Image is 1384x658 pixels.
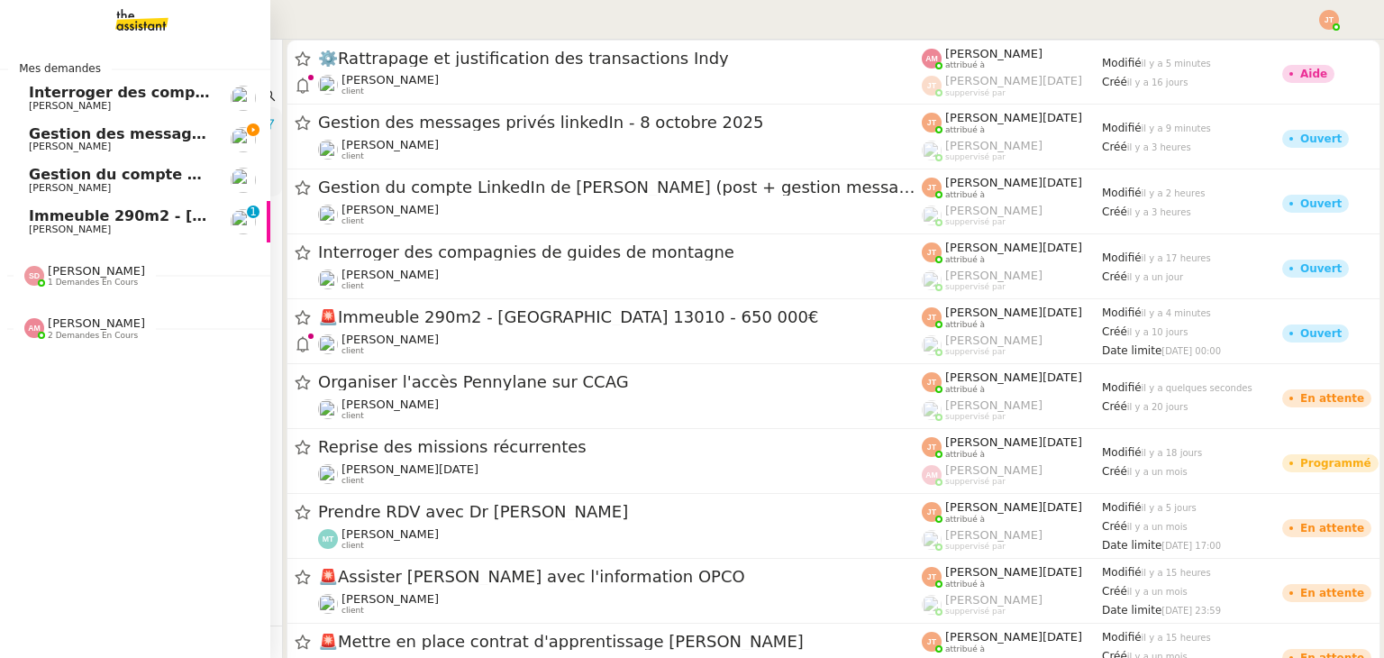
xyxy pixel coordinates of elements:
app-user-label: suppervisé par [922,334,1102,357]
span: [PERSON_NAME][DATE] [945,370,1082,384]
span: [PERSON_NAME] [945,463,1043,477]
div: En attente [1300,588,1364,599]
span: [PERSON_NAME] [29,182,111,194]
span: il y a 2 heures [1142,188,1206,198]
span: Modifié [1102,251,1142,264]
span: [PERSON_NAME] [341,333,439,346]
span: il y a 15 heures [1142,568,1211,578]
img: svg [922,113,942,133]
app-user-label: attribué à [922,306,1102,329]
span: Modifié [1102,501,1142,514]
span: Mes demandes [8,59,112,78]
span: [DATE] 23:59 [1161,606,1221,616]
span: suppervisé par [945,542,1006,552]
span: Modifié [1102,187,1142,199]
img: svg [922,372,942,392]
span: Interroger des compagnies de guides de montagne [318,244,922,260]
span: [PERSON_NAME][DATE] [945,111,1082,124]
span: Modifié [1102,122,1142,134]
app-user-detailed-label: client [318,398,922,421]
span: Créé [1102,270,1127,283]
span: Immeuble 290m2 - [GEOGRAPHIC_DATA] 13010 - 650 000€ [318,309,922,325]
img: svg [922,307,942,327]
span: [DATE] 00:00 [1161,346,1221,356]
app-user-label: attribué à [922,500,1102,524]
span: Reprise des missions récurrentes [318,439,922,455]
span: Gestion du compte LinkedIn de [PERSON_NAME] (post + gestion messages) - [DATE] [318,179,922,196]
span: il y a un mois [1127,587,1188,597]
span: [PERSON_NAME] [945,269,1043,282]
span: il y a quelques secondes [1142,383,1252,393]
span: [PERSON_NAME] [29,141,111,152]
span: suppervisé par [945,88,1006,98]
span: [PERSON_NAME][DATE] [945,176,1082,189]
app-user-label: suppervisé par [922,463,1102,487]
span: il y a un mois [1127,467,1188,477]
img: users%2F37wbV9IbQuXMU0UH0ngzBXzaEe12%2Favatar%2Fcba66ece-c48a-48c8-9897-a2adc1834457 [231,86,256,111]
span: Interroger des compagnies de guides de montagne [29,84,445,101]
span: [PERSON_NAME] [29,224,111,235]
app-user-label: attribué à [922,241,1102,264]
span: client [341,411,364,421]
div: Aide [1300,69,1327,79]
span: Date limite [1102,344,1161,357]
p: 1 [250,206,257,222]
span: attribué à [945,515,985,525]
span: Immeuble 290m2 - [GEOGRAPHIC_DATA] 13010 - 650 000€ [29,207,501,224]
span: client [341,216,364,226]
app-user-label: attribué à [922,176,1102,199]
span: Organiser l'accès Pennylane sur CCAG [318,374,922,390]
span: client [341,541,364,551]
img: users%2FpftfpH3HWzRMeZpe6E7kXDgO5SJ3%2Favatar%2Fa3cc7090-f8ed-4df9-82e0-3c63ac65f9dd [318,399,338,419]
img: svg [922,437,942,457]
span: il y a 15 heures [1142,633,1211,643]
img: svg [24,318,44,338]
img: users%2FoFdbodQ3TgNoWt9kP3GXAs5oaCq1%2Favatar%2Fprofile-pic.png [922,595,942,615]
app-user-detailed-label: client [318,527,922,551]
span: [PERSON_NAME] [29,100,111,112]
span: Créé [1102,141,1127,153]
app-user-label: suppervisé par [922,74,1102,97]
img: users%2FoFdbodQ3TgNoWt9kP3GXAs5oaCq1%2Favatar%2Fprofile-pic.png [922,530,942,550]
img: users%2F37wbV9IbQuXMU0UH0ngzBXzaEe12%2Favatar%2Fcba66ece-c48a-48c8-9897-a2adc1834457 [318,140,338,160]
span: [PERSON_NAME] [945,398,1043,412]
span: attribué à [945,125,985,135]
span: [PERSON_NAME] [341,73,439,87]
img: svg [922,632,942,652]
span: Gestion du compte LinkedIn de [PERSON_NAME] (post + gestion messages) - [DATE] [29,166,714,183]
span: 🚨 [318,307,338,326]
span: Créé [1102,325,1127,338]
span: [PERSON_NAME] [48,316,145,330]
span: attribué à [945,385,985,395]
img: svg [922,76,942,96]
img: svg [922,49,942,69]
div: Ouvert [1300,198,1342,209]
app-user-label: suppervisé par [922,593,1102,617]
span: attribué à [945,644,985,654]
img: users%2F37wbV9IbQuXMU0UH0ngzBXzaEe12%2Favatar%2Fcba66ece-c48a-48c8-9897-a2adc1834457 [231,127,256,152]
app-user-detailed-label: client [318,203,922,226]
span: il y a 20 jours [1127,402,1188,412]
span: client [341,606,364,616]
span: il y a un mois [1127,522,1188,532]
span: suppervisé par [945,412,1006,422]
img: svg [922,567,942,587]
span: attribué à [945,60,985,70]
span: [PERSON_NAME] [945,334,1043,347]
img: svg [922,502,942,522]
app-user-detailed-label: client [318,333,922,356]
span: suppervisé par [945,347,1006,357]
span: il y a 3 heures [1127,142,1191,152]
span: Assister [PERSON_NAME] avec l'information OPCO [318,569,922,585]
span: Créé [1102,465,1127,478]
div: En attente [1300,393,1364,404]
span: [PERSON_NAME] [341,203,439,216]
span: [PERSON_NAME] [945,593,1043,607]
span: Créé [1102,76,1127,88]
app-user-detailed-label: client [318,73,922,96]
img: users%2FSADz3OCgrFNaBc1p3ogUv5k479k1%2Favatar%2Fccbff511-0434-4584-b662-693e5a00b7b7 [231,209,256,234]
span: Modifié [1102,446,1142,459]
span: il y a 3 heures [1127,207,1191,217]
span: client [341,87,364,96]
span: attribué à [945,320,985,330]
